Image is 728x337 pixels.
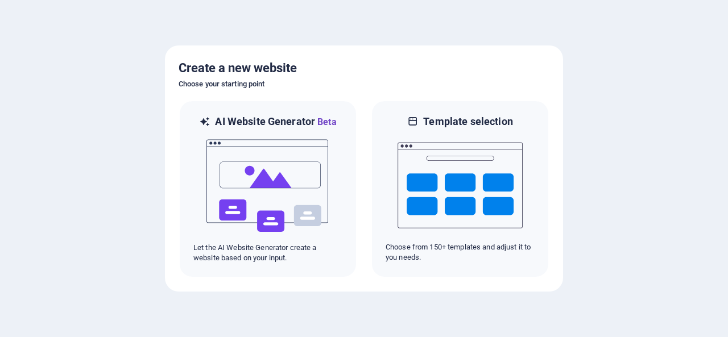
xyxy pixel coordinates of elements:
[371,100,549,278] div: Template selectionChoose from 150+ templates and adjust it to you needs.
[179,100,357,278] div: AI Website GeneratorBetaaiLet the AI Website Generator create a website based on your input.
[215,115,336,129] h6: AI Website Generator
[179,77,549,91] h6: Choose your starting point
[386,242,535,263] p: Choose from 150+ templates and adjust it to you needs.
[205,129,330,243] img: ai
[315,117,337,127] span: Beta
[193,243,342,263] p: Let the AI Website Generator create a website based on your input.
[423,115,512,128] h6: Template selection
[179,59,549,77] h5: Create a new website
